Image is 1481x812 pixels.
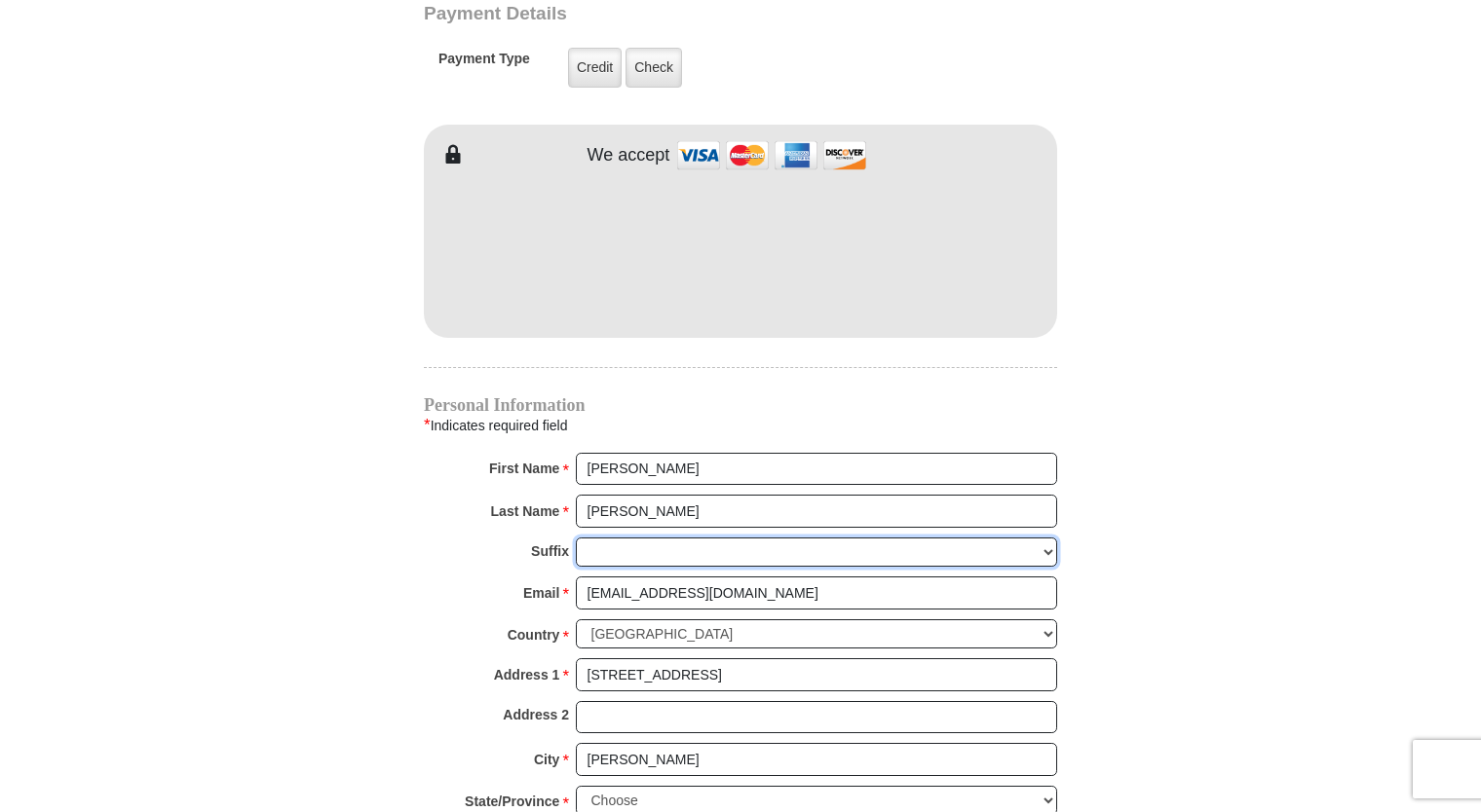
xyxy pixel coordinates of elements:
h4: We accept [588,145,670,166]
div: Indicates required field [424,413,1057,438]
h3: Payment Details [424,3,921,25]
strong: Last Name [491,498,560,525]
h4: Personal Information [424,397,1057,413]
img: credit cards accepted [674,134,869,176]
strong: First Name [489,455,559,482]
label: Credit [568,48,622,88]
strong: Address 1 [494,661,560,688]
strong: Suffix [531,537,569,565]
strong: Country [508,621,560,648]
label: Check [626,48,682,88]
h5: Payment Type [438,51,530,77]
strong: City [534,746,559,773]
strong: Address 2 [503,701,569,728]
strong: Email [523,579,559,607]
